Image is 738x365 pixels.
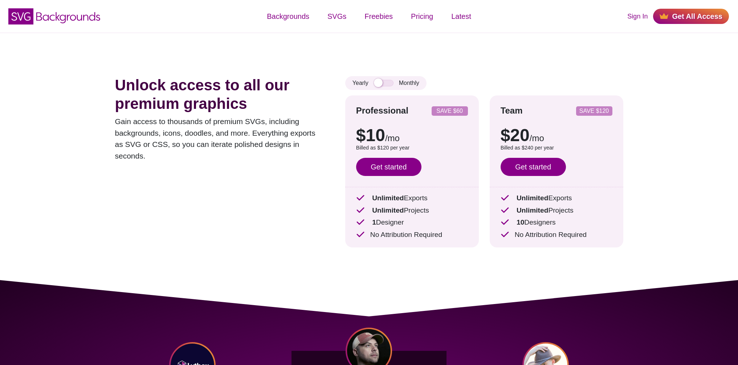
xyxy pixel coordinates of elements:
a: Get started [356,158,421,176]
strong: Unlimited [517,194,548,202]
p: Projects [501,205,612,216]
a: Pricing [402,5,442,27]
a: Latest [442,5,480,27]
p: SAVE $60 [435,108,465,114]
p: Exports [501,193,612,204]
p: No Attribution Required [356,230,468,240]
p: Billed as $120 per year [356,144,468,152]
strong: Unlimited [372,206,404,214]
a: SVGs [318,5,355,27]
span: /mo [530,133,544,143]
p: SAVE $120 [579,108,609,114]
strong: Unlimited [372,194,404,202]
a: Backgrounds [258,5,318,27]
a: Get All Access [653,9,729,24]
strong: Professional [356,106,408,115]
span: /mo [385,133,400,143]
h1: Unlock access to all our premium graphics [115,76,323,113]
p: Projects [356,205,468,216]
p: Exports [356,193,468,204]
a: Freebies [355,5,402,27]
p: Designers [501,217,612,228]
p: Designer [356,217,468,228]
p: No Attribution Required [501,230,612,240]
p: Billed as $240 per year [501,144,612,152]
p: $20 [501,127,612,144]
p: Gain access to thousands of premium SVGs, including backgrounds, icons, doodles, and more. Everyt... [115,116,323,161]
strong: Team [501,106,523,115]
a: Sign In [627,12,648,21]
p: $10 [356,127,468,144]
strong: Unlimited [517,206,548,214]
strong: 10 [517,218,524,226]
a: Get started [501,158,566,176]
div: Yearly Monthly [345,76,427,90]
strong: 1 [372,218,376,226]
